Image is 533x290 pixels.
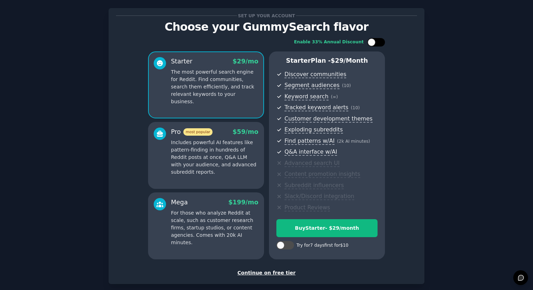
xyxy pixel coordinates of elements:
[277,224,377,232] div: Buy Starter - $ 29 /month
[233,58,258,65] span: $ 29 /mo
[284,204,330,211] span: Product Reviews
[276,219,378,237] button: BuyStarter- $29/month
[284,182,344,189] span: Subreddit influencers
[284,71,346,78] span: Discover communities
[331,94,338,99] span: ( ∞ )
[284,104,348,111] span: Tracked keyword alerts
[116,21,417,33] p: Choose your GummySearch flavor
[284,193,354,200] span: Slack/Discord integration
[233,128,258,135] span: $ 59 /mo
[342,83,351,88] span: ( 10 )
[284,160,339,167] span: Advanced search UI
[171,209,258,246] p: For those who analyze Reddit at scale, such as customer research firms, startup studios, or conte...
[284,82,339,89] span: Segment audiences
[116,269,417,277] div: Continue on free tier
[183,128,213,136] span: most popular
[294,39,364,45] div: Enable 33% Annual Discount
[337,139,370,144] span: ( 2k AI minutes )
[296,242,348,249] div: Try for 7 days first for $10
[284,115,373,123] span: Customer development themes
[284,137,335,145] span: Find patterns w/AI
[284,93,329,100] span: Keyword search
[284,126,343,134] span: Exploding subreddits
[284,171,360,178] span: Content promotion insights
[228,199,258,206] span: $ 199 /mo
[171,57,192,66] div: Starter
[351,105,360,110] span: ( 10 )
[171,139,258,176] p: Includes powerful AI features like pattern-finding in hundreds of Reddit posts at once, Q&A LLM w...
[171,198,188,207] div: Mega
[171,128,213,136] div: Pro
[284,148,337,156] span: Q&A interface w/AI
[237,12,296,19] span: Set up your account
[171,68,258,105] p: The most powerful search engine for Reddit. Find communities, search them efficiently, and track ...
[331,57,368,64] span: $ 29 /month
[276,56,378,65] p: Starter Plan -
